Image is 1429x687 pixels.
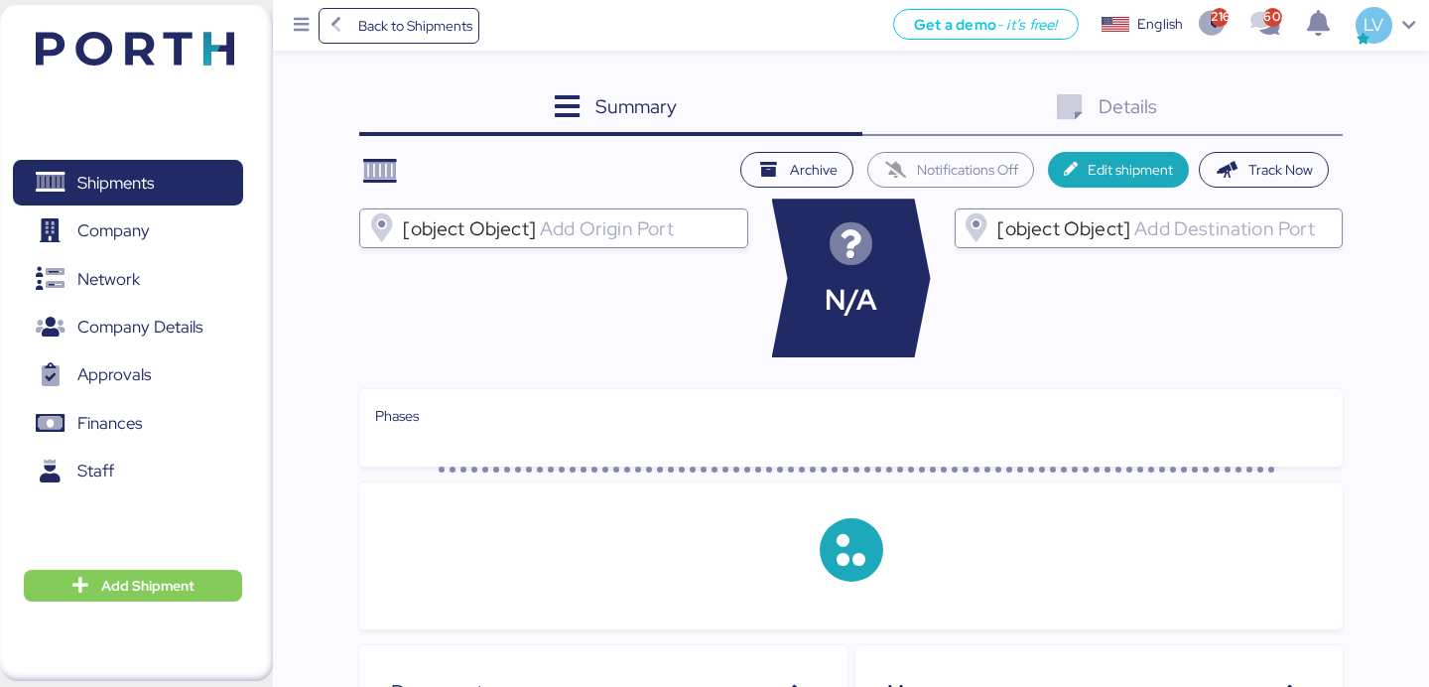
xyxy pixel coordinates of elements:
div: Phases [375,405,1326,427]
button: Menu [285,9,319,43]
button: Edit shipment [1048,152,1190,188]
a: Back to Shipments [319,8,480,44]
button: Add Shipment [24,570,242,602]
span: Track Now [1248,158,1313,182]
span: Approvals [77,360,151,389]
span: [object Object] [997,219,1130,237]
span: N/A [825,279,877,322]
span: Edit shipment [1088,158,1173,182]
button: Notifications Off [867,152,1034,188]
input: [object Object] [1130,216,1333,240]
div: English [1137,14,1183,35]
a: Finances [13,401,243,447]
span: LV [1364,12,1383,38]
span: Notifications Off [917,158,1018,182]
span: Add Shipment [101,574,195,598]
span: Back to Shipments [358,14,472,38]
span: Staff [77,457,114,485]
span: Shipments [77,169,154,198]
a: Company Details [13,305,243,350]
a: Company [13,208,243,254]
a: Shipments [13,160,243,206]
button: Archive [740,152,853,188]
span: Finances [77,409,142,438]
span: Network [77,265,140,294]
span: [object Object] [403,219,536,237]
span: Company Details [77,313,202,342]
span: Archive [790,158,838,182]
span: Summary [595,93,677,119]
a: Approvals [13,352,243,398]
a: Staff [13,449,243,494]
input: [object Object] [536,216,738,240]
a: Network [13,256,243,302]
span: Company [77,216,150,245]
span: Details [1099,93,1157,119]
button: Track Now [1199,152,1329,188]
